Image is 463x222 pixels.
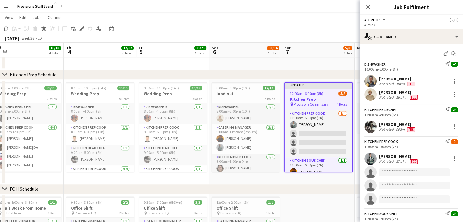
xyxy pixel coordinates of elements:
[343,46,352,50] span: 5/8
[66,205,134,211] h3: Office Shift
[216,86,250,90] span: 8:00am-6:00pm (10h)
[139,165,207,186] app-card-role: Kitchen Prep Cook1/110:00am-5:00pm (7h)
[379,82,395,86] div: Not rated
[357,82,425,133] app-job-card: 9:00am-4:00pm (7h)2/2New job1 RoleKitchen Prep Cook2/29:00am-4:00pm (7h)[PERSON_NAME][PERSON_NAME]
[119,96,129,101] span: 9 Roles
[49,51,61,55] div: 4 Jobs
[364,211,398,216] div: Kitchen Sous Chef
[395,82,406,86] div: 10km
[38,36,44,40] div: EDT
[379,159,395,164] div: Not rated
[410,159,418,164] span: Fee
[395,159,409,164] div: 17.1km
[66,103,134,124] app-card-role: Dishwasher1/18:00am-4:00pm (8h)[PERSON_NAME]
[285,83,352,88] div: Updated
[364,113,458,117] div: 10:00am-4:00pm (6h)
[48,15,61,20] span: Comms
[407,127,415,132] span: Fee
[364,144,458,149] div: 11:00am-6:00pm (7h)
[263,86,275,90] span: 12/12
[139,103,207,124] app-card-role: Dishwasher1/18:00am-4:00pm (8h)[PERSON_NAME]
[283,48,292,55] span: 7
[364,67,458,71] div: 10:00am-6:00pm (8h)
[357,205,425,211] h3: Office Shift
[66,124,134,145] app-card-role: Kitchen Prep Cook1/18:00am-6:00pm (10h)[PERSON_NAME]
[395,127,406,132] div: 902m
[379,89,419,95] div: [PERSON_NAME]
[2,13,16,21] a: View
[192,96,202,101] span: 9 Roles
[266,211,275,215] span: 1 Role
[406,82,416,86] div: Crew has different fees then in role
[285,110,352,157] app-card-role: Kitchen Prep Cook1/411:00am-6:00pm (7h)[PERSON_NAME]
[406,127,416,132] div: Crew has different fees then in role
[409,159,419,164] div: Crew has different fees then in role
[122,51,133,55] div: 2 Jobs
[379,127,395,132] div: Not rated
[364,18,381,22] span: All roles
[12,0,58,12] button: Provisions Staff Board
[212,91,280,96] h3: load out
[364,107,397,112] div: Kitchen Head Chef
[450,18,458,22] span: 5/8
[19,15,26,20] span: Edit
[44,86,57,90] span: 11/11
[265,96,275,101] span: 7 Roles
[409,95,419,100] div: Crew has different fees then in role
[212,103,280,124] app-card-role: Dishwasher1/18:00am-6:00pm (10h)[PERSON_NAME]
[66,82,134,172] div: 8:00am-10:00pm (14h)15/15Wedding Prep9 RolesDishwasher1/18:00am-4:00pm (8h)[PERSON_NAME]Kitchen P...
[364,23,458,27] div: 4 Roles
[364,139,398,144] div: Kitchen Prep Cook
[357,45,365,50] span: Mon
[451,139,458,144] span: 0
[410,95,418,100] span: Fee
[71,200,103,205] span: 9:30am-3:30pm (6h)
[10,71,57,78] div: Kitchen Prep Schedule
[139,45,144,50] span: Fri
[10,186,38,192] div: FOH Schedule
[144,200,182,205] span: 9:30am-7:00pm (9h30m)
[267,46,279,50] span: 31/34
[139,205,207,211] h3: Office Shift
[48,211,57,215] span: 1 Role
[138,48,144,55] span: 5
[65,48,74,55] span: 4
[148,211,169,215] span: Provisions HQ
[119,211,129,215] span: 2 Roles
[285,157,352,178] app-card-role: Kitchen Sous Chef1/111:00am-6:00pm (7h)[PERSON_NAME]
[75,211,96,215] span: Provisions HQ
[357,91,425,96] h3: New job
[5,15,13,20] span: View
[407,82,415,86] span: Fee
[284,82,353,172] app-job-card: Updated10:00am-6:00pm (8h)5/8Kitchen Prep Provisions Commisary4 RolesDishwasher2/210:00am-6:00pm ...
[195,51,206,55] div: 4 Jobs
[211,48,218,55] span: 6
[46,96,57,101] span: 6 Roles
[139,82,207,172] app-job-card: 8:00am-10:00pm (14h)15/15Wedding Prep9 RolesDishwasher1/18:00am-4:00pm (8h)[PERSON_NAME]Kitchen P...
[379,122,416,127] div: [PERSON_NAME]
[212,82,280,172] app-job-card: 8:00am-6:00pm (10h)12/12load out7 RolesDishwasher1/18:00am-6:00pm (10h)[PERSON_NAME]Catering Mana...
[190,86,202,90] span: 15/15
[344,51,352,55] div: 1 Job
[212,154,280,174] app-card-role: Kitchen Prep Cook1/19:00am-1:00pm (4h)[PERSON_NAME]
[66,145,134,165] app-card-role: Kitchen Head Chef1/19:00am-5:00pm (8h)[PERSON_NAME]
[5,35,19,41] div: [DATE]
[194,46,206,50] span: 25/25
[2,211,22,215] span: Gela's Home
[379,154,419,159] div: [PERSON_NAME]
[220,211,242,215] span: Provisions HQ
[364,217,458,221] div: 11:00am-6:00pm (7h)
[294,102,328,106] span: Provisions Commisary
[194,200,202,205] span: 3/3
[212,124,280,154] app-card-role: Catering Manager2/29:00am-11:59am (2h59m)[PERSON_NAME][PERSON_NAME]
[139,145,207,165] app-card-role: Kitchen Head Chef1/19:00am-5:00pm (8h)[PERSON_NAME]
[337,102,347,106] span: 4 Roles
[395,95,409,100] div: 16.1km
[121,200,129,205] span: 2/2
[212,205,280,211] h3: Office Shift
[121,46,134,50] span: 17/17
[66,91,134,96] h3: Wedding Prep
